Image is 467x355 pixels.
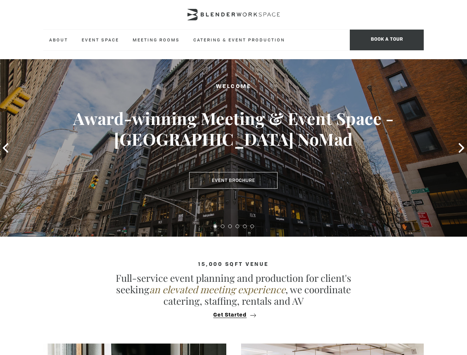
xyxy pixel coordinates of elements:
[213,312,247,318] span: Get Started
[104,272,363,307] p: Full-service event planning and production for client's seeking , we coordinate catering, staffin...
[350,30,424,50] span: Book a tour
[187,30,291,50] a: Catering & Event Production
[149,283,285,296] em: an elevated meeting experience
[43,30,74,50] a: About
[43,261,424,267] h4: 15,000 sqft venue
[23,108,444,149] h3: Award-winning Meeting & Event Space - [GEOGRAPHIC_DATA] NoMad
[23,82,444,91] h2: Welcome
[127,30,186,50] a: Meeting Rooms
[189,172,278,189] a: Event Brochure
[211,312,256,318] button: Get Started
[76,30,125,50] a: Event Space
